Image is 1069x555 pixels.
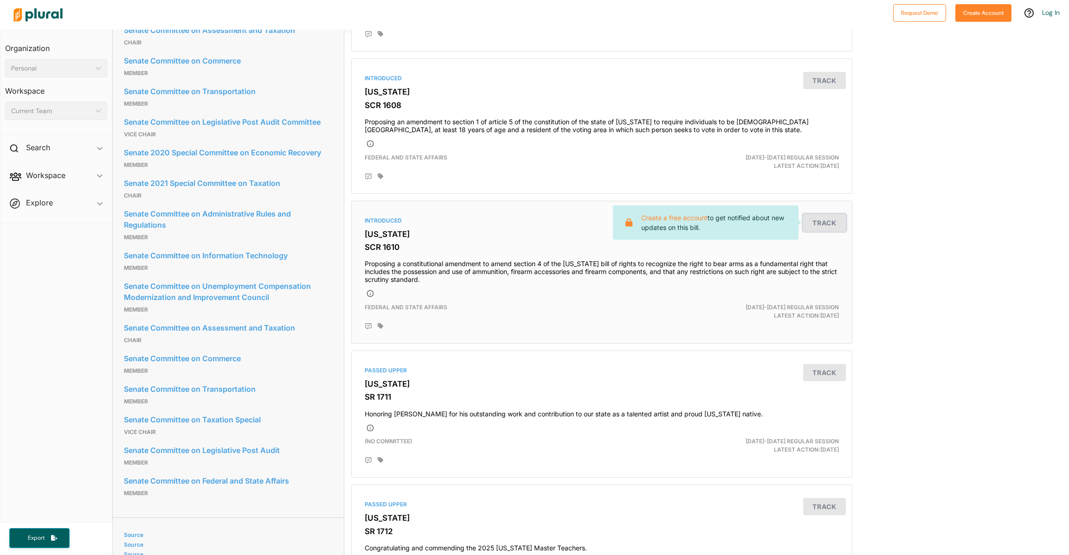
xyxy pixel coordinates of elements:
[5,77,107,98] h3: Workspace
[365,101,839,110] h3: SCR 1608
[803,498,846,515] button: Track
[746,304,839,311] span: [DATE]-[DATE] Regular Session
[124,427,333,438] p: Vice Chair
[955,4,1011,22] button: Create Account
[365,87,839,96] h3: [US_STATE]
[124,351,333,365] a: Senate Committee on Commerce
[124,146,333,159] a: Senate 2020 Special Committee on Economic Recovery
[124,304,333,315] p: Member
[124,98,333,109] p: Member
[124,541,330,548] a: Source
[5,35,107,55] h3: Organization
[124,488,333,499] p: Member
[683,437,846,454] div: Latest Action: [DATE]
[124,474,333,488] a: Senate Committee on Federal and State Affairs
[365,154,447,161] span: Federal and State Affairs
[955,7,1011,17] a: Create Account
[803,364,846,381] button: Track
[365,457,372,464] div: Add Position Statement
[124,396,333,407] p: Member
[365,74,839,83] div: Introduced
[365,114,839,134] h4: Proposing an amendment to section 1 of article 5 of the constitution of the state of [US_STATE] t...
[9,528,70,548] button: Export
[124,365,333,376] p: Member
[1042,8,1060,17] a: Log In
[124,129,333,140] p: Vice Chair
[124,279,333,304] a: Senate Committee on Unemployment Compensation Modernization and Improvement Council
[365,31,372,38] div: Add Position Statement
[124,190,333,201] p: Chair
[124,443,333,457] a: Senate Committee on Legislative Post Audit
[358,437,683,454] div: (no committee)
[641,213,791,232] p: to get notified about new updates on this bill.
[641,214,708,222] a: Create a free account
[746,154,839,161] span: [DATE]-[DATE] Regular Session
[365,230,839,239] h3: [US_STATE]
[124,84,333,98] a: Senate Committee on Transportation
[11,106,92,116] div: Current Team
[365,304,447,311] span: Federal and State Affairs
[365,323,372,330] div: Add Position Statement
[124,382,333,396] a: Senate Committee on Transportation
[365,392,839,402] h3: SR 1711
[11,64,92,73] div: Personal
[365,500,839,509] div: Passed Upper
[124,321,333,335] a: Senate Committee on Assessment and Taxation
[683,153,846,170] div: Latest Action: [DATE]
[378,457,383,463] div: Add tags
[124,68,333,79] p: Member
[124,262,333,274] p: Member
[124,37,333,48] p: Chair
[124,249,333,262] a: Senate Committee on Information Technology
[365,366,839,375] div: Passed Upper
[365,406,839,418] h4: Honoring [PERSON_NAME] for his outstanding work and contribution to our state as a talented artis...
[365,242,839,252] h3: SCR 1610
[124,115,333,129] a: Senate Committee on Legislative Post Audit Committee
[124,207,333,232] a: Senate Committee on Administrative Rules and Regulations
[365,255,839,283] h4: Proposing a constitutional amendment to amend section 4 of the [US_STATE] bill of rights to recog...
[365,513,839,523] h3: [US_STATE]
[124,54,333,68] a: Senate Committee on Commerce
[746,438,839,445] span: [DATE]-[DATE] Regular Session
[26,142,50,153] h2: Search
[365,173,372,180] div: Add Position Statement
[683,303,846,320] div: Latest Action: [DATE]
[803,214,846,231] button: Track
[124,413,333,427] a: Senate Committee on Taxation Special
[893,7,946,17] a: Request Demo
[378,173,383,179] div: Add tags
[124,176,333,190] a: Senate 2021 Special Committee on Taxation
[365,527,839,536] h3: SR 1712
[124,335,333,346] p: Chair
[21,534,51,542] span: Export
[803,72,846,89] button: Track
[124,159,333,171] p: Member
[365,217,839,225] div: Introduced
[124,531,330,538] a: Source
[893,4,946,22] button: Request Demo
[365,379,839,389] h3: [US_STATE]
[124,457,333,468] p: Member
[124,232,333,243] p: Member
[378,31,383,37] div: Add tags
[365,540,839,552] h4: Congratulating and commending the 2025 [US_STATE] Master Teachers.
[378,323,383,329] div: Add tags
